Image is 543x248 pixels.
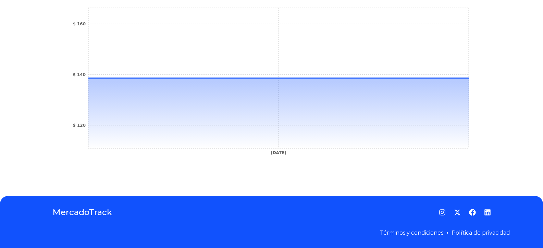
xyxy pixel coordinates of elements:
a: Facebook [469,209,476,216]
a: LinkedIn [484,209,491,216]
a: Términos y condiciones [380,230,443,236]
a: Instagram [439,209,446,216]
a: MercadoTrack [52,207,112,218]
a: Política de privacidad [452,230,510,236]
tspan: $ 120 [73,123,86,128]
a: Gorjeo [454,209,461,216]
tspan: $ 140 [73,72,86,77]
tspan: $ 160 [73,22,86,26]
font: MercadoTrack [52,207,112,217]
tspan: [DATE] [271,150,286,155]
